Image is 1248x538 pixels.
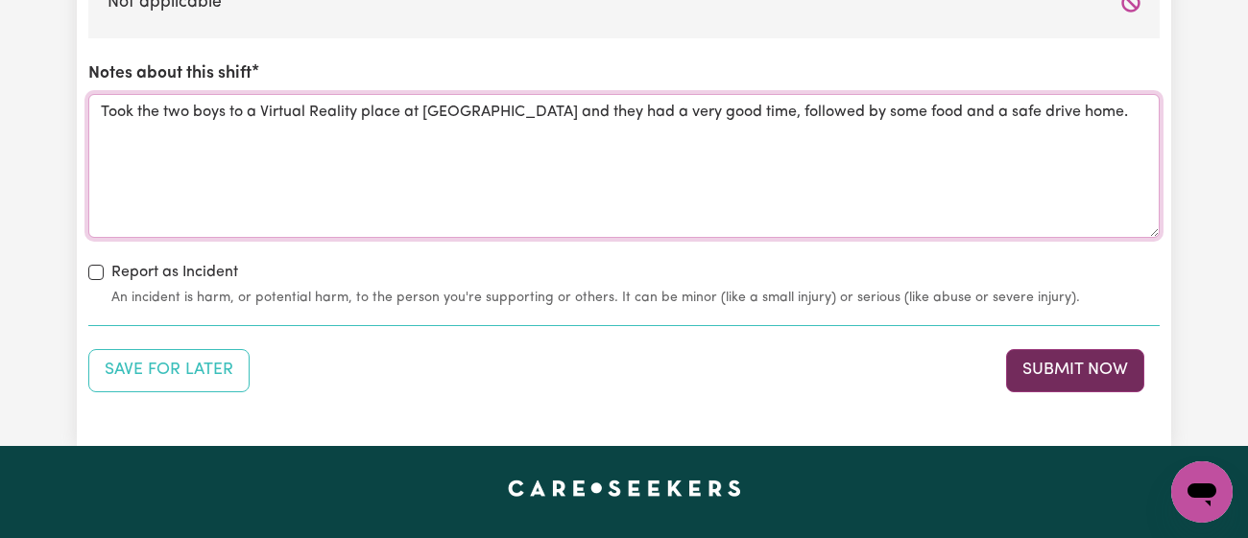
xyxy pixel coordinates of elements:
label: Report as Incident [111,261,238,284]
a: Careseekers home page [508,480,741,496]
small: An incident is harm, or potential harm, to the person you're supporting or others. It can be mino... [111,288,1160,308]
button: Submit your job report [1006,349,1144,391]
button: Save your job report [88,349,250,391]
textarea: Took the two boys to a Virtual Reality place at [GEOGRAPHIC_DATA] and they had a very good time, ... [88,94,1160,238]
label: Notes about this shift [88,61,252,86]
iframe: Button to launch messaging window [1171,461,1233,523]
